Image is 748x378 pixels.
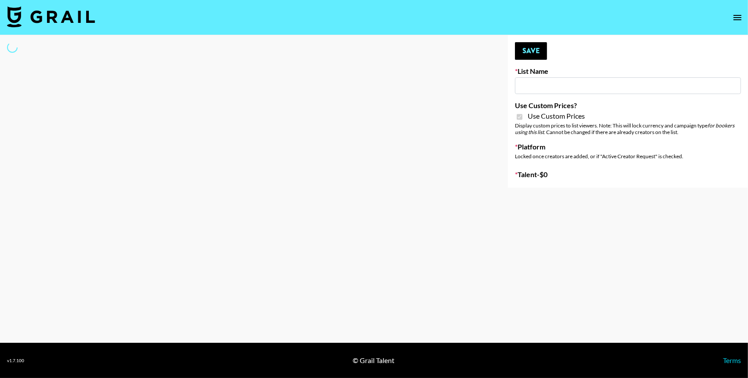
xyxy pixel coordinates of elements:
label: Use Custom Prices? [515,101,741,110]
div: Locked once creators are added, or if "Active Creator Request" is checked. [515,153,741,160]
div: v 1.7.100 [7,358,24,363]
button: open drawer [729,9,746,26]
div: © Grail Talent [353,356,394,365]
span: Use Custom Prices [528,112,585,120]
label: List Name [515,67,741,76]
em: for bookers using this list [515,122,734,135]
label: Talent - $ 0 [515,170,741,179]
label: Platform [515,142,741,151]
img: Grail Talent [7,6,95,27]
button: Save [515,42,547,60]
a: Terms [723,356,741,364]
div: Display custom prices to list viewers. Note: This will lock currency and campaign type . Cannot b... [515,122,741,135]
